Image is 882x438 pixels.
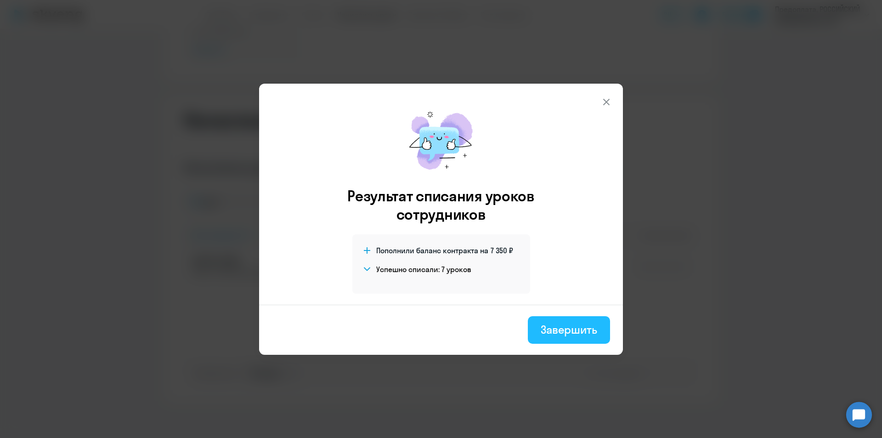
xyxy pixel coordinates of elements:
[335,187,547,223] h3: Результат списания уроков сотрудников
[528,316,610,344] button: Завершить
[376,245,488,256] span: Пополнили баланс контракта на
[491,245,513,256] span: 7 350 ₽
[376,264,471,274] h4: Успешно списали: 7 уроков
[400,102,482,179] img: mirage-message.png
[541,322,597,337] div: Завершить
